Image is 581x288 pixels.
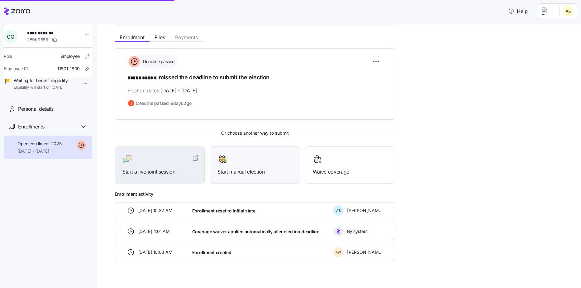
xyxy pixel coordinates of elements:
[563,6,573,16] img: 25966653fc60c1c706604e5d62ac2791
[115,191,395,197] span: Enrollment activity
[336,251,341,254] span: A W
[508,7,528,15] span: Help
[175,35,198,40] span: Payments
[122,168,197,176] span: Start a live joint session
[347,228,367,235] span: By system
[18,105,54,113] span: Personal details
[120,35,145,40] span: Enrollment
[136,100,192,106] span: Deadline passed 19 days ago
[155,35,165,40] span: Files
[17,148,61,154] span: [DATE] - [DATE]
[127,73,382,82] h1: missed the deadline to submit the election
[138,249,173,255] span: [DATE] 10:08 AM
[4,53,12,59] span: Role
[7,34,14,39] span: C C
[141,58,175,65] span: Deadline passed
[313,168,387,176] span: Waive coverage
[192,208,255,214] span: Enrollment reset to initial state
[115,130,395,137] span: Or choose another way to submit
[160,87,197,95] span: [DATE] - [DATE]
[18,123,44,131] span: Enrollments
[4,66,28,72] span: Employee ID
[57,66,80,72] span: 11801-1800
[127,87,197,95] span: Election dates
[14,85,68,90] span: Eligibility will start on [DATE]
[336,209,341,212] span: A S
[347,249,383,255] span: [PERSON_NAME]
[60,53,80,59] span: Employee
[192,249,231,256] span: Enrollment created
[27,37,48,43] span: 259b9658
[217,168,292,176] span: Start manual election
[14,77,68,84] span: Waiting for benefit eligibility
[17,141,61,147] span: Open enrollment 2025
[503,5,533,17] button: Help
[347,207,383,214] span: [PERSON_NAME]
[192,229,319,235] span: Coverage waiver applied automatically after election deadline
[138,207,173,214] span: [DATE] 10:32 AM
[138,228,170,235] span: [DATE] 4:01 AM
[542,7,554,15] img: Employer logo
